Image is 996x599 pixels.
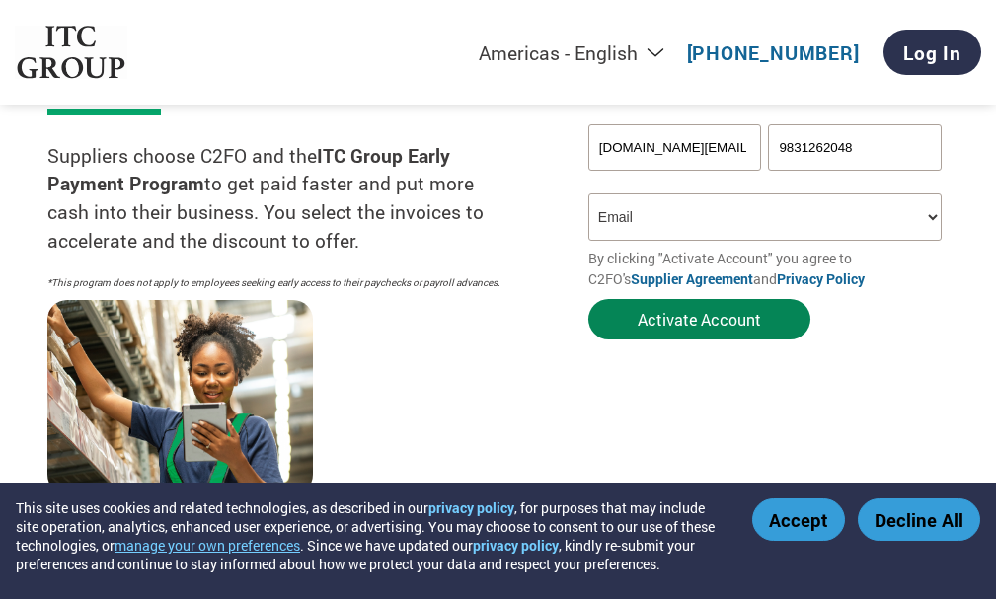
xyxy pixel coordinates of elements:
p: Suppliers choose C2FO and the to get paid faster and put more cash into their business. You selec... [47,142,529,256]
button: Decline All [858,498,980,541]
p: By clicking "Activate Account" you agree to C2FO's and [588,248,949,289]
img: ITC Group [15,26,127,80]
input: Phone* [768,124,941,171]
input: Invalid Email format [588,124,761,171]
button: Accept [752,498,845,541]
a: Supplier Agreement [631,269,753,288]
div: Inavlid Email Address [588,173,761,186]
a: privacy policy [473,536,559,555]
div: Invalid company name or company name is too long [588,104,942,116]
button: Activate Account [588,299,810,339]
a: [PHONE_NUMBER] [687,40,860,65]
div: This site uses cookies and related technologies, as described in our , for purposes that may incl... [16,498,724,573]
a: privacy policy [428,498,514,517]
button: manage your own preferences [115,536,300,555]
a: Privacy Policy [777,269,865,288]
a: Log In [883,30,981,75]
p: *This program does not apply to employees seeking early access to their paychecks or payroll adva... [47,275,509,290]
div: Inavlid Phone Number [768,173,941,186]
img: supply chain worker [47,300,313,494]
